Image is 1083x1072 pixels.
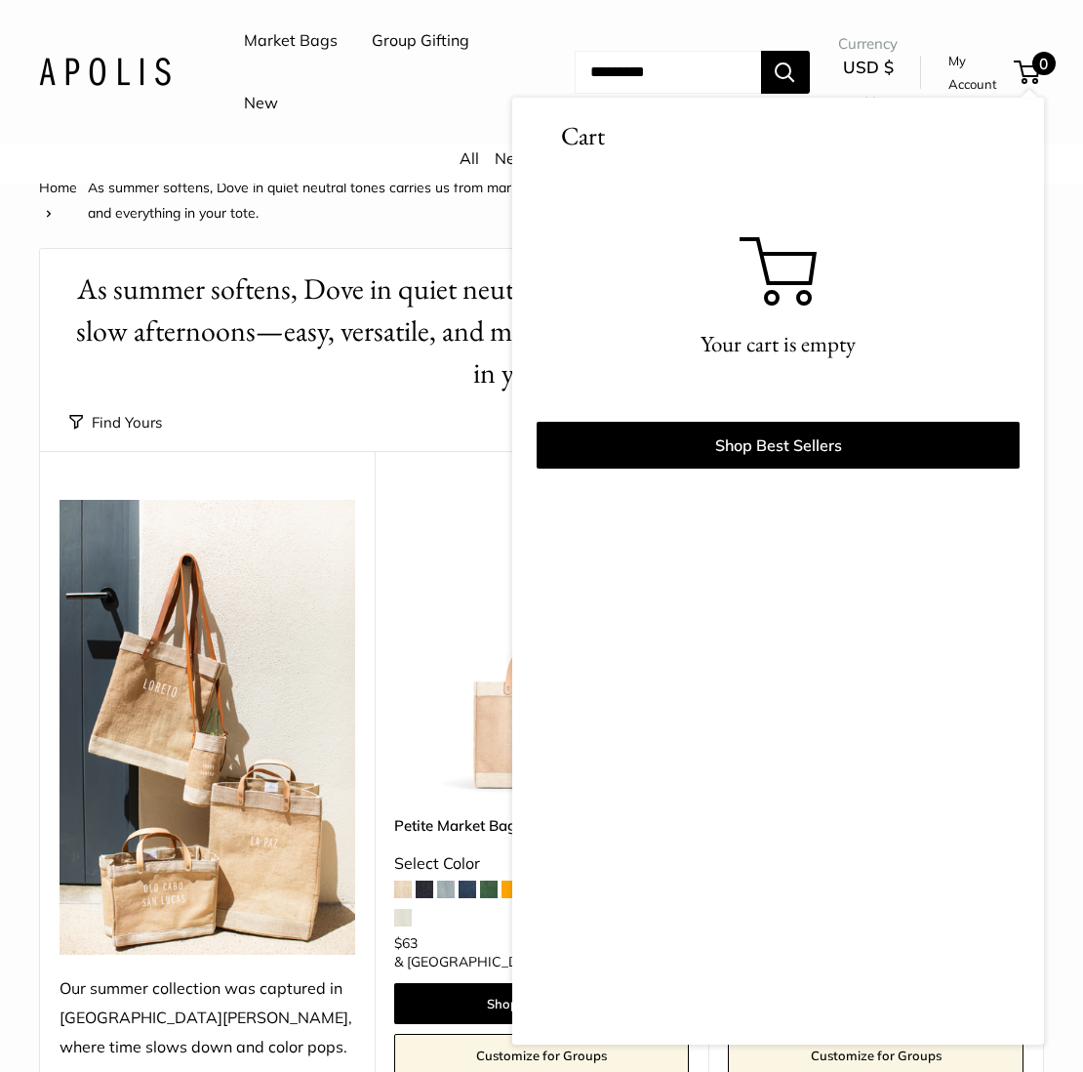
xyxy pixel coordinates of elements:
span: 0 [1032,52,1056,75]
a: New [244,89,278,118]
img: Our summer collection was captured in Todos Santos, where time slows down and color pops. [60,500,355,955]
a: 0 [1016,61,1040,84]
a: Group Gifting [372,26,469,56]
h3: Cart [537,117,1020,155]
a: My Account [948,49,1007,97]
span: As summer softens, Dove in quiet neutral tones carries us from market mornings to slow afternoons... [88,179,1041,222]
a: All [460,148,479,168]
a: Petite Market Bag in Natural [394,814,690,837]
span: USD $ [843,57,894,77]
h1: As summer softens, Dove in quiet neutral tones carries us from market mornings to slow afternoons... [69,268,1014,394]
span: & [GEOGRAPHIC_DATA] Free Shipping + [394,955,676,969]
button: Search [761,51,810,94]
a: Home [39,179,77,196]
p: Your cart is empty [561,325,995,363]
button: USD $ [838,52,898,114]
div: Our summer collection was captured in [GEOGRAPHIC_DATA][PERSON_NAME], where time slows down and c... [60,974,355,1062]
span: Currency [838,30,898,58]
button: Find Yours [69,409,162,436]
img: Apolis [39,58,171,86]
img: Petite Market Bag in Natural [394,500,690,796]
a: Shop Best Sellers [537,422,1020,469]
a: Petite Market Bag in Naturaldescription_Effortless style that elevates every moment [394,500,690,796]
div: Select Color [394,849,690,879]
a: New [495,148,529,168]
nav: Breadcrumb [39,175,1044,226]
span: $63 [394,934,418,952]
a: Market Bags [244,26,338,56]
input: Search... [575,51,761,94]
a: Shop & Customize [394,983,690,1024]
